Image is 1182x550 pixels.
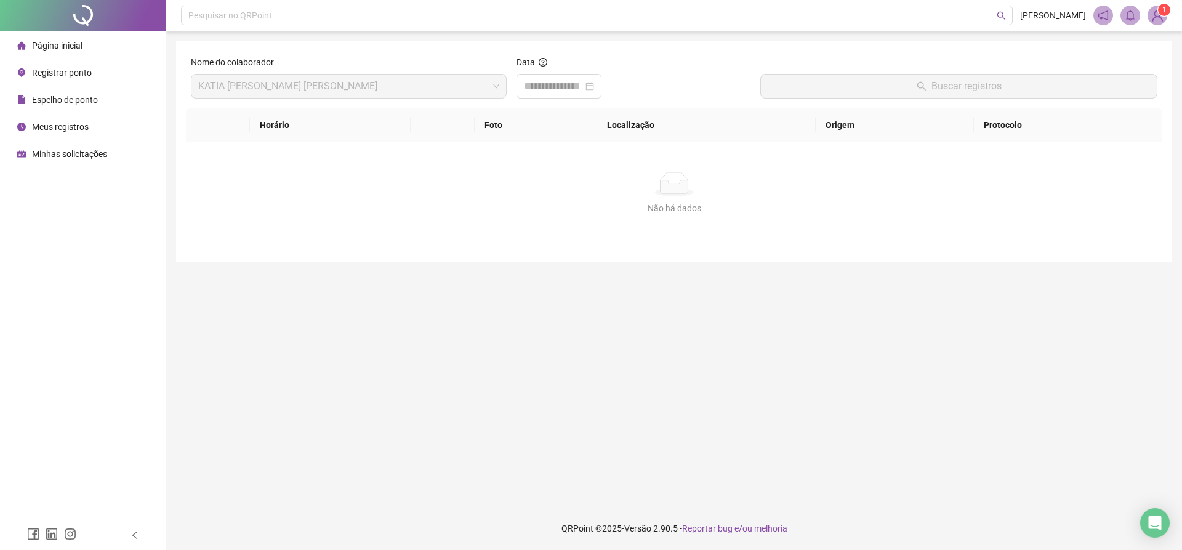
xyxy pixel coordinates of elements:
th: Protocolo [974,108,1162,142]
div: Não há dados [201,201,1148,215]
div: Open Intercom Messenger [1140,508,1170,538]
span: Página inicial [32,41,82,51]
span: 1 [1162,6,1167,14]
span: KATIA LUCY DE FREITAS BASILIO [198,75,499,98]
span: linkedin [46,528,58,540]
span: environment [17,68,26,77]
th: Horário [250,108,411,142]
th: Foto [475,108,597,142]
button: Buscar registros [760,74,1157,99]
span: Reportar bug e/ou melhoria [682,524,787,533]
span: Espelho de ponto [32,95,98,105]
sup: Atualize o seu contato no menu Meus Dados [1158,4,1170,16]
span: instagram [64,528,76,540]
span: facebook [27,528,39,540]
span: home [17,41,26,50]
span: question-circle [539,58,547,67]
footer: QRPoint © 2025 - 2.90.5 - [166,507,1182,550]
th: Localização [597,108,816,142]
span: Data [517,57,535,67]
span: clock-circle [17,123,26,131]
label: Nome do colaborador [191,55,282,69]
span: Meus registros [32,122,89,132]
th: Origem [816,108,974,142]
img: 84381 [1148,6,1167,25]
span: file [17,95,26,104]
span: search [997,11,1006,20]
span: Registrar ponto [32,68,92,78]
span: notification [1098,10,1109,21]
span: [PERSON_NAME] [1020,9,1086,22]
span: schedule [17,150,26,158]
span: left [131,531,139,540]
span: Minhas solicitações [32,149,107,159]
span: bell [1125,10,1136,21]
span: Versão [624,524,651,533]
